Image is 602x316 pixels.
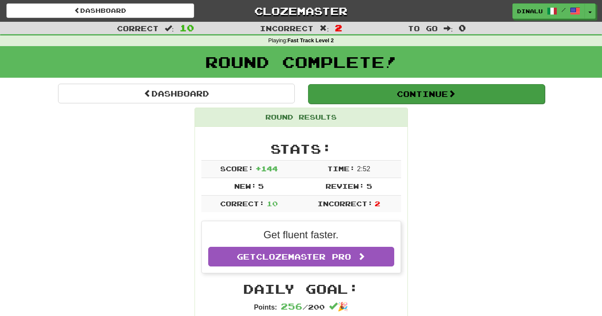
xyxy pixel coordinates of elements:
[201,282,401,296] h2: Daily Goal:
[201,142,401,156] h2: Stats:
[207,3,395,18] a: Clozemaster
[267,199,278,208] span: 10
[317,199,373,208] span: Incorrect:
[256,164,278,173] span: + 144
[256,252,351,261] span: Clozemaster Pro
[512,3,585,19] a: Dinalu /
[254,304,277,311] strong: Points:
[326,182,364,190] span: Review:
[208,247,394,266] a: GetClozemaster Pro
[329,302,348,311] span: 🎉
[258,182,264,190] span: 5
[58,84,295,103] a: Dashboard
[260,24,314,32] span: Incorrect
[6,3,194,18] a: Dashboard
[281,301,302,311] span: 256
[234,182,256,190] span: New:
[444,25,453,32] span: :
[288,38,334,44] strong: Fast Track Level 2
[195,108,407,127] div: Round Results
[459,23,466,33] span: 0
[308,84,545,104] button: Continue
[3,53,599,70] h1: Round Complete!
[366,182,372,190] span: 5
[165,25,174,32] span: :
[180,23,194,33] span: 10
[561,7,566,13] span: /
[320,25,329,32] span: :
[117,24,159,32] span: Correct
[357,165,370,173] span: 2 : 52
[220,164,253,173] span: Score:
[220,199,265,208] span: Correct:
[327,164,355,173] span: Time:
[281,303,325,311] span: / 200
[517,7,543,15] span: Dinalu
[335,23,342,33] span: 2
[208,228,394,242] p: Get fluent faster.
[375,199,380,208] span: 2
[408,24,438,32] span: To go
